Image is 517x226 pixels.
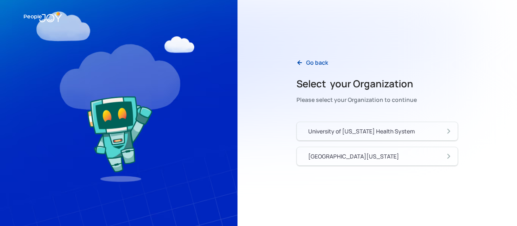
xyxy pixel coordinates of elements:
[296,122,458,141] a: University of [US_STATE] Health System
[308,127,415,135] div: University of [US_STATE] Health System
[296,147,458,166] a: [GEOGRAPHIC_DATA][US_STATE]
[308,152,399,161] div: [GEOGRAPHIC_DATA][US_STATE]
[306,59,328,67] div: Go back
[296,94,417,106] div: Please select your Organization to continue
[296,77,417,90] h2: Select your Organization
[290,54,334,71] a: Go back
